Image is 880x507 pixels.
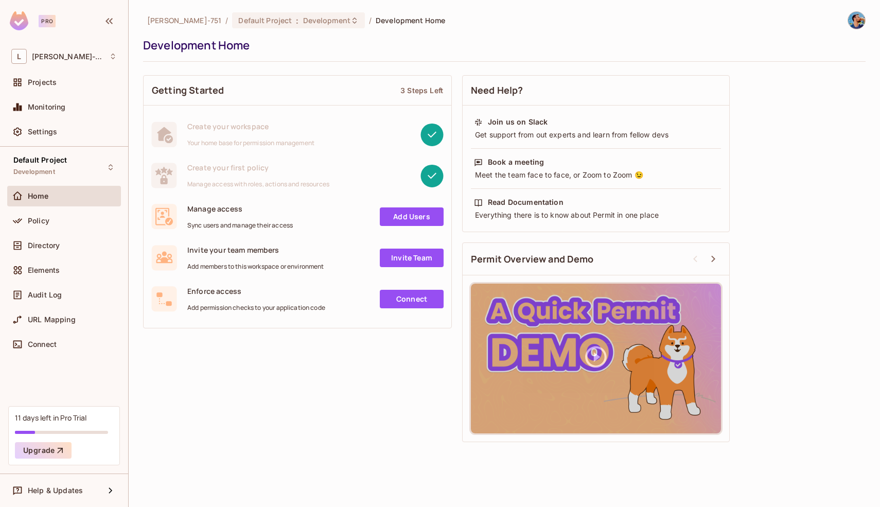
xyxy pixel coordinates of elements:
[147,15,221,25] span: the active workspace
[474,130,718,140] div: Get support from out experts and learn from fellow devs
[187,180,329,188] span: Manage access with roles, actions and resources
[187,121,314,131] span: Create your workspace
[187,163,329,172] span: Create your first policy
[488,117,548,127] div: Join us on Slack
[187,139,314,147] span: Your home base for permission management
[488,197,564,207] div: Read Documentation
[295,16,299,25] span: :
[380,207,444,226] a: Add Users
[28,192,49,200] span: Home
[28,291,62,299] span: Audit Log
[15,442,72,459] button: Upgrade
[13,168,55,176] span: Development
[143,38,860,53] div: Development Home
[39,15,56,27] div: Pro
[400,85,443,95] div: 3 Steps Left
[303,15,350,25] span: Development
[13,156,67,164] span: Default Project
[28,486,83,495] span: Help & Updates
[187,286,325,296] span: Enforce access
[848,12,865,29] img: Leonardo Lima
[187,221,293,230] span: Sync users and manage their access
[474,170,718,180] div: Meet the team face to face, or Zoom to Zoom 😉
[28,266,60,274] span: Elements
[28,103,66,111] span: Monitoring
[28,128,57,136] span: Settings
[488,157,544,167] div: Book a meeting
[28,217,49,225] span: Policy
[32,53,104,61] span: Workspace: Leonardo-751
[471,253,594,266] span: Permit Overview and Demo
[28,340,57,348] span: Connect
[380,249,444,267] a: Invite Team
[187,245,324,255] span: Invite your team members
[369,15,372,25] li: /
[152,84,224,97] span: Getting Started
[28,316,76,324] span: URL Mapping
[471,84,523,97] span: Need Help?
[238,15,292,25] span: Default Project
[28,78,57,86] span: Projects
[376,15,445,25] span: Development Home
[11,49,27,64] span: L
[474,210,718,220] div: Everything there is to know about Permit in one place
[15,413,86,423] div: 11 days left in Pro Trial
[187,263,324,271] span: Add members to this workspace or environment
[225,15,228,25] li: /
[28,241,60,250] span: Directory
[10,11,28,30] img: SReyMgAAAABJRU5ErkJggg==
[187,204,293,214] span: Manage access
[380,290,444,308] a: Connect
[187,304,325,312] span: Add permission checks to your application code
